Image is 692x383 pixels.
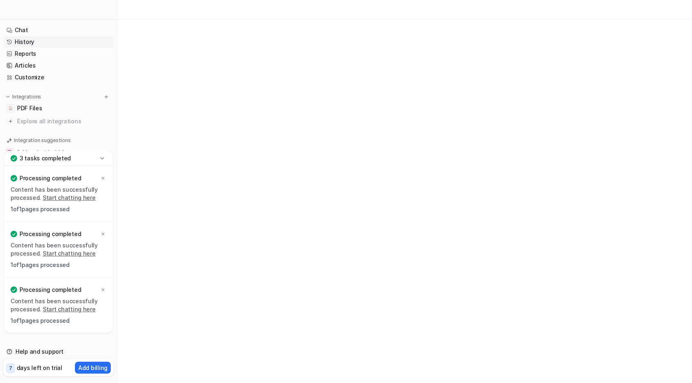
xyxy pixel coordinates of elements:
span: Explore all integrations [17,115,110,128]
button: Add a chat bubbleAdd a chat bubble [3,146,114,159]
button: Add billing [75,362,111,374]
p: Processing completed [20,286,81,294]
a: Start chatting here [43,194,96,201]
a: Chat [3,24,114,36]
p: 7 [9,365,12,372]
button: Integrations [3,93,44,101]
p: Content has been successfully processed. [11,186,106,202]
a: Explore all integrations [3,116,114,127]
img: explore all integrations [7,117,15,125]
p: Integrations [12,94,41,100]
a: Articles [3,60,114,71]
img: Add a chat bubble [7,150,12,155]
a: History [3,36,114,48]
p: days left on trial [17,363,62,372]
p: Content has been successfully processed. [11,297,106,313]
a: Start chatting here [43,306,96,313]
img: PDF Files [8,106,13,111]
a: PDF FilesPDF Files [3,103,114,114]
p: Processing completed [20,174,81,182]
img: expand menu [5,94,11,100]
img: menu_add.svg [103,94,109,100]
p: 1 of 1 pages processed [11,205,106,213]
a: Help and support [3,346,114,357]
p: Integration suggestions [14,137,70,144]
span: PDF Files [17,104,42,112]
a: Reports [3,48,114,59]
a: Start chatting here [43,250,96,257]
p: 1 of 1 pages processed [11,261,106,269]
a: Customize [3,72,114,83]
p: 1 of 1 pages processed [11,317,106,325]
p: Processing completed [20,230,81,238]
p: Content has been successfully processed. [11,241,106,258]
p: Add billing [78,363,108,372]
p: 3 tasks completed [20,154,71,162]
